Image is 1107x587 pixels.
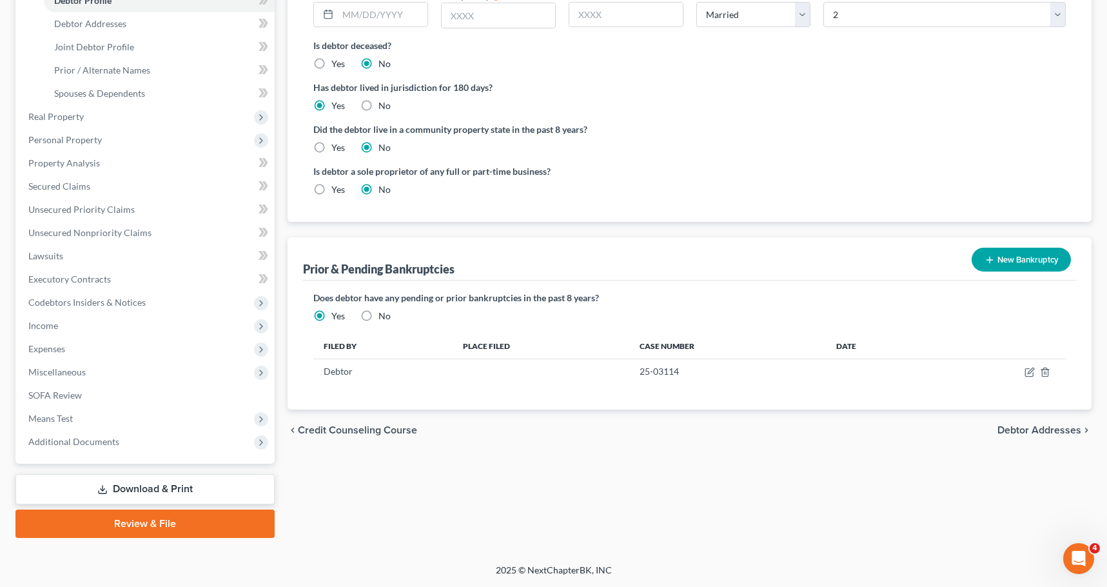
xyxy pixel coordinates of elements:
[313,359,453,384] td: Debtor
[44,59,275,82] a: Prior / Alternate Names
[28,436,119,447] span: Additional Documents
[378,183,391,196] label: No
[629,359,826,384] td: 25-03114
[28,320,58,331] span: Income
[1090,543,1100,553] span: 4
[28,157,100,168] span: Property Analysis
[28,181,90,192] span: Secured Claims
[18,221,275,244] a: Unsecured Nonpriority Claims
[15,510,275,538] a: Review & File
[331,310,345,323] label: Yes
[186,564,921,587] div: 2025 © NextChapterBK, INC
[28,390,82,401] span: SOFA Review
[303,261,455,277] div: Prior & Pending Bankruptcies
[28,111,84,122] span: Real Property
[331,99,345,112] label: Yes
[313,333,453,359] th: Filed By
[313,81,1066,94] label: Has debtor lived in jurisdiction for 180 days?
[288,425,417,435] button: chevron_left Credit Counseling Course
[54,41,134,52] span: Joint Debtor Profile
[313,39,1066,52] label: Is debtor deceased?
[28,274,111,284] span: Executory Contracts
[1081,425,1092,435] i: chevron_right
[18,244,275,268] a: Lawsuits
[18,384,275,407] a: SOFA Review
[288,425,298,435] i: chevron_left
[18,175,275,198] a: Secured Claims
[453,333,629,359] th: Place Filed
[826,333,932,359] th: Date
[313,123,1066,136] label: Did the debtor live in a community property state in the past 8 years?
[331,183,345,196] label: Yes
[629,333,826,359] th: Case Number
[378,310,391,323] label: No
[18,268,275,291] a: Executory Contracts
[18,198,275,221] a: Unsecured Priority Claims
[313,291,1066,304] label: Does debtor have any pending or prior bankruptcies in the past 8 years?
[28,227,152,238] span: Unsecured Nonpriority Claims
[298,425,417,435] span: Credit Counseling Course
[338,3,427,27] input: MM/DD/YYYY
[378,99,391,112] label: No
[28,366,86,377] span: Miscellaneous
[44,35,275,59] a: Joint Debtor Profile
[28,250,63,261] span: Lawsuits
[18,152,275,175] a: Property Analysis
[54,18,126,29] span: Debtor Addresses
[972,248,1071,272] button: New Bankruptcy
[997,425,1081,435] span: Debtor Addresses
[313,164,683,178] label: Is debtor a sole proprietor of any full or part-time business?
[331,57,345,70] label: Yes
[28,134,102,145] span: Personal Property
[378,57,391,70] label: No
[442,3,555,28] input: XXXX
[28,204,135,215] span: Unsecured Priority Claims
[331,141,345,154] label: Yes
[378,141,391,154] label: No
[28,297,146,308] span: Codebtors Insiders & Notices
[44,12,275,35] a: Debtor Addresses
[44,82,275,105] a: Spouses & Dependents
[15,474,275,504] a: Download & Print
[54,65,150,75] span: Prior / Alternate Names
[1063,543,1094,574] iframe: Intercom live chat
[569,3,683,27] input: XXXX
[28,413,73,424] span: Means Test
[28,343,65,354] span: Expenses
[54,88,145,99] span: Spouses & Dependents
[997,425,1092,435] button: Debtor Addresses chevron_right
